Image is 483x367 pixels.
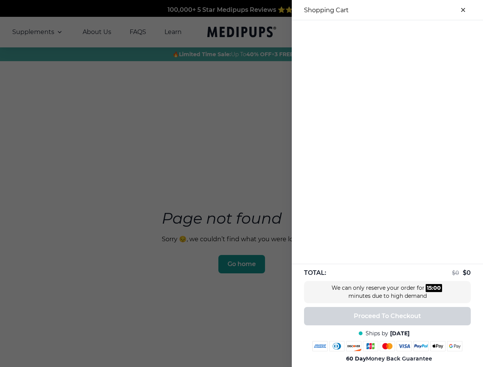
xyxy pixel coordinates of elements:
div: 00 [433,284,441,292]
span: Money Back Guarantee [346,355,432,362]
img: diners-club [329,341,345,351]
span: Ships by [366,330,388,337]
span: $ 0 [452,270,459,276]
button: close-cart [455,2,471,18]
img: paypal [413,341,429,351]
img: mastercard [380,341,395,351]
img: amex [312,341,328,351]
span: $ 0 [463,269,471,276]
img: discover [346,341,361,351]
img: visa [397,341,412,351]
span: TOTAL: [304,269,326,277]
div: 15 [427,284,432,292]
span: [DATE] [390,330,410,337]
img: google [447,341,462,351]
div: We can only reserve your order for minutes due to high demand [330,284,445,300]
img: apple [430,341,446,351]
div: : [426,284,442,292]
h3: Shopping Cart [304,6,349,14]
img: jcb [363,341,378,351]
strong: 60 Day [346,355,366,362]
